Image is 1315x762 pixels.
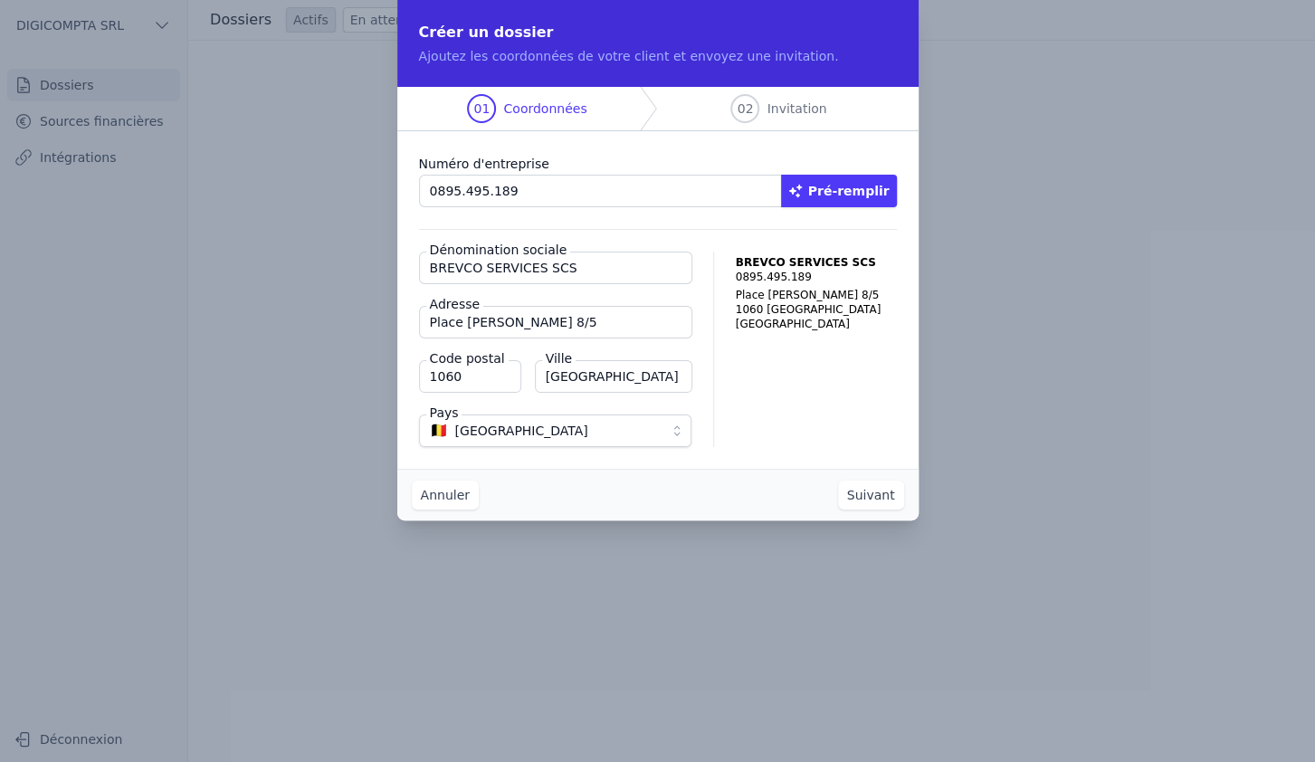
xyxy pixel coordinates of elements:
span: 01 [474,100,491,118]
p: Place [PERSON_NAME] 8/5 [736,288,897,302]
nav: Progress [397,87,919,131]
label: Numéro d'entreprise [419,153,897,175]
span: 🇧🇪 [430,425,448,436]
p: Ajoutez les coordonnées de votre client et envoyez une invitation. [419,47,897,65]
span: [GEOGRAPHIC_DATA] [455,420,588,442]
p: [GEOGRAPHIC_DATA] [736,317,897,331]
span: 02 [738,100,754,118]
label: Pays [426,404,462,422]
p: 0895.495.189 [736,270,897,284]
p: 1060 [GEOGRAPHIC_DATA] [736,302,897,317]
button: Pré-remplir [781,175,897,207]
label: Ville [542,349,577,367]
span: Invitation [767,100,826,118]
label: Code postal [426,349,509,367]
label: Dénomination sociale [426,241,571,259]
button: Suivant [838,481,904,510]
span: Coordonnées [503,100,586,118]
button: Annuler [412,481,479,510]
button: 🇧🇪 [GEOGRAPHIC_DATA] [419,414,691,447]
p: BREVCO SERVICES SCS [736,255,897,270]
label: Adresse [426,295,483,313]
h2: Créer un dossier [419,22,897,43]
